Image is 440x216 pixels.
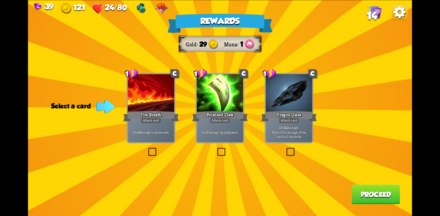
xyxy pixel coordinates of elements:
img: Options_Button.png [392,4,408,20]
div: 1 [263,68,276,78]
div: Fire Breath [123,110,179,122]
div: Poisoned Claw [192,110,248,122]
div: C [171,69,179,78]
img: Regal Pillow - Heal an additional 15 HP when you rest at the campfire. [155,3,168,13]
div: View all the cards in your deck [368,4,382,20]
div: Attack card [279,118,299,123]
div: 1 [125,68,138,78]
b: 3 [228,130,229,134]
span: 24/80 [105,3,127,12]
b: 12 [285,125,288,130]
img: Heart.png [93,3,103,14]
span: 1 [240,40,243,48]
div: C [308,69,317,78]
span: 14 [367,10,377,22]
b: 7 [207,130,208,134]
div: Rewards [167,13,272,33]
p: Deal damage. Apply poison. [198,130,242,134]
img: Gem.png [34,3,42,10]
div: Mana [224,40,240,48]
div: Gold [186,40,199,48]
div: Select a card [51,102,112,110]
div: Health [93,3,127,14]
button: Proceed [352,185,400,204]
div: Dragon Glass [261,110,317,122]
div: 1 [194,68,207,78]
img: Mana_Points.png [245,39,254,49]
div: C [239,69,248,78]
img: Gold.png [209,39,218,49]
span: 121 [73,3,85,12]
b: 6 [139,130,140,134]
div: Gold [61,3,85,14]
p: Deal damage. Reduce the damage of this card by 2 this battle. [267,125,311,139]
span: 29 [199,40,207,48]
div: Attack card [141,118,161,123]
div: Attack card [210,118,230,123]
img: Gold.png [61,3,71,14]
img: Indicator_Arrow.png [96,100,114,113]
img: Cards_Icon.png [368,4,382,19]
div: Gems [34,2,53,11]
img: Gym Bag - Gain 1 Bonus Damage at the start of the combat. [136,3,147,13]
p: Deal damage to all enemies. [129,130,173,134]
